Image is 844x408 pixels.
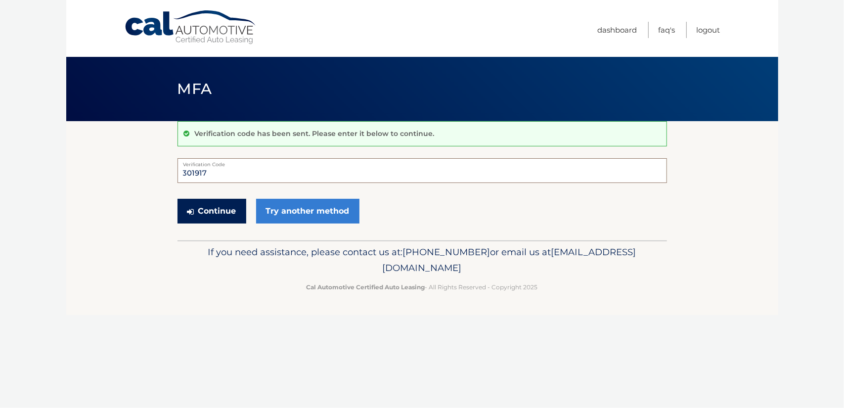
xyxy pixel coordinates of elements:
button: Continue [178,199,246,224]
a: Logout [697,22,720,38]
a: FAQ's [659,22,675,38]
span: [PHONE_NUMBER] [403,246,490,258]
a: Try another method [256,199,359,224]
a: Cal Automotive [124,10,258,45]
span: [EMAIL_ADDRESS][DOMAIN_NAME] [383,246,636,273]
label: Verification Code [178,158,667,166]
p: If you need assistance, please contact us at: or email us at [184,244,661,276]
span: MFA [178,80,212,98]
p: - All Rights Reserved - Copyright 2025 [184,282,661,292]
input: Verification Code [178,158,667,183]
strong: Cal Automotive Certified Auto Leasing [307,283,425,291]
p: Verification code has been sent. Please enter it below to continue. [195,129,435,138]
a: Dashboard [598,22,637,38]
